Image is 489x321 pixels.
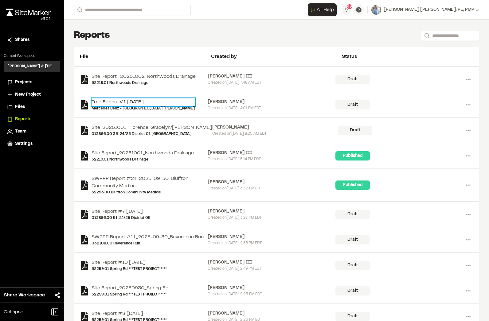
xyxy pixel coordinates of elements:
img: User [371,5,381,15]
div: Draft [335,261,370,270]
a: 32219.01 Northwoods Drainage [92,157,194,162]
div: [PERSON_NAME] [208,310,335,317]
button: 49 [342,5,351,15]
span: [PERSON_NAME] [PERSON_NAME], PE, PMP [384,6,474,13]
div: Created on [DATE] 3:27 PM EDT [208,215,335,220]
a: 013896.00 33-24/25 District 01 [GEOGRAPHIC_DATA] [92,131,212,137]
a: 32293.00 Bluffton Community Medical [92,190,208,195]
div: Open AI Assistant [308,3,339,16]
img: rebrand.png [6,9,51,16]
div: [PERSON_NAME] III [208,150,335,157]
div: Created on [DATE] 2:58 PM EDT [208,240,335,246]
div: Draft [335,75,370,84]
div: Created on [DATE] 5:14 PM EDT [208,157,335,162]
span: Shares [15,37,29,43]
span: Share Workspace [4,291,45,299]
span: New Project [15,91,41,98]
div: File [80,53,211,60]
div: [PERSON_NAME] [208,179,335,186]
div: Status [342,53,473,60]
h3: [PERSON_NAME] & [PERSON_NAME] Inc. [7,64,57,69]
a: Shares [7,37,57,43]
button: Open AI Assistant [308,3,337,16]
span: Projects [15,79,32,86]
a: 013896.00 51-24/25 District 05 [92,215,151,221]
a: Site Report _20251002_Northwoods Drainage [92,73,196,80]
span: Settings [15,141,33,147]
div: [PERSON_NAME] [208,234,335,240]
a: Files [7,104,57,110]
a: Team [7,128,57,135]
a: SWPPP Report #11_2025-09-30_Reverence Run [92,233,204,241]
span: Team [15,128,26,135]
a: SWPPP Report #24_2025-09-30_Bluffton Community Medical [92,175,208,190]
span: Files [15,104,25,110]
div: Draft [335,235,370,244]
div: [PERSON_NAME] [208,285,335,291]
a: Projects [7,79,57,86]
button: Search [421,31,432,41]
p: Current Workspace [4,53,60,59]
span: Collapse [4,308,23,316]
div: [PERSON_NAME] [212,124,338,131]
div: Draft [335,312,370,321]
a: Mercedes Benz - [GEOGRAPHIC_DATA] [PERSON_NAME] [92,106,195,111]
div: [PERSON_NAME] III [208,73,335,80]
div: Created on [DATE] 2:25 PM EDT [208,291,335,297]
h1: Reports [74,30,110,42]
div: Created on [DATE] 2:49 PM EDT [208,266,335,271]
div: Draft [338,126,372,135]
div: Draft [335,210,370,219]
div: Draft [335,286,370,295]
a: New Project [7,91,57,98]
span: AI Help [317,6,334,14]
div: Draft [335,100,370,109]
div: Oh geez...please don't... [6,16,51,22]
a: 032108.00 Reverence Run [92,241,204,246]
span: 49 [347,4,352,10]
button: Search [74,5,85,15]
a: Site Report #10 [DATE] [92,259,167,266]
a: Site Report_20250930_Spring Rd [92,284,169,292]
a: Settings [7,141,57,147]
div: Created on [DATE] 8:25 AM EDT [212,131,338,137]
div: [PERSON_NAME] [208,208,335,215]
a: 32219.01 Northwoods Drainage [92,80,196,86]
div: [PERSON_NAME] III [208,259,335,266]
a: Site Report #7 [DATE] [92,208,151,215]
a: Tree Report #1 [DATE] [92,98,195,106]
div: Created by [211,53,342,60]
button: [PERSON_NAME] [PERSON_NAME], PE, PMP [371,5,479,15]
div: Created on [DATE] 7:48 AM EDT [208,80,335,85]
div: Published [335,180,370,190]
a: Site Report_20251001_Northwoods Drainage [92,149,194,157]
div: Created on [DATE] 4:01 PM EDT [208,105,335,111]
div: Published [335,151,370,160]
span: Reports [15,116,31,123]
a: Site_20251001_Florence_Gracelyn/[PERSON_NAME] [92,124,212,131]
a: Reports [7,116,57,123]
div: [PERSON_NAME] [208,99,335,105]
div: Created on [DATE] 3:52 PM EDT [208,186,335,191]
a: Site Report #8 [DATE] [92,310,167,317]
